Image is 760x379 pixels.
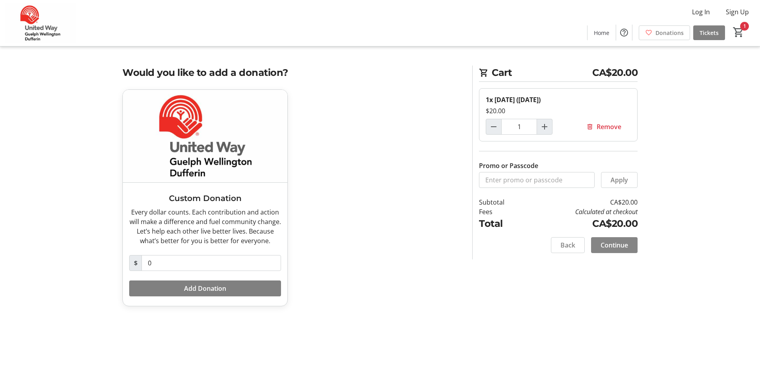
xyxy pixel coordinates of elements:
[479,197,525,207] td: Subtotal
[616,25,632,41] button: Help
[486,95,631,104] div: 1x [DATE] ([DATE])
[184,284,226,293] span: Add Donation
[142,255,281,271] input: Donation Amount
[577,119,631,135] button: Remove
[601,240,628,250] span: Continue
[551,237,585,253] button: Back
[692,7,710,17] span: Log In
[129,207,281,246] div: Every dollar counts. Each contribution and action will make a difference and fuel community chang...
[525,217,638,231] td: CA$20.00
[479,172,595,188] input: Enter promo or passcode
[655,29,684,37] span: Donations
[486,106,631,116] div: $20.00
[129,255,142,271] span: $
[611,175,628,185] span: Apply
[525,197,638,207] td: CA$20.00
[537,119,552,134] button: Increment by one
[525,207,638,217] td: Calculated at checkout
[592,66,638,80] span: CA$20.00
[719,6,755,18] button: Sign Up
[639,25,690,40] a: Donations
[591,237,638,253] button: Continue
[129,280,281,296] button: Add Donation
[594,29,609,37] span: Home
[122,66,463,80] h2: Would you like to add a donation?
[686,6,716,18] button: Log In
[700,29,719,37] span: Tickets
[5,3,76,43] img: United Way Guelph Wellington Dufferin's Logo
[123,90,287,182] img: Custom Donation
[486,119,501,134] button: Decrement by one
[587,25,616,40] a: Home
[479,161,538,170] label: Promo or Passcode
[560,240,575,250] span: Back
[479,66,638,82] h2: Cart
[601,172,638,188] button: Apply
[479,207,525,217] td: Fees
[693,25,725,40] a: Tickets
[597,122,621,131] span: Remove
[726,7,749,17] span: Sign Up
[129,192,281,204] h3: Custom Donation
[479,217,525,231] td: Total
[501,119,537,135] input: October 30 (Thursday) Quantity
[731,25,746,39] button: Cart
